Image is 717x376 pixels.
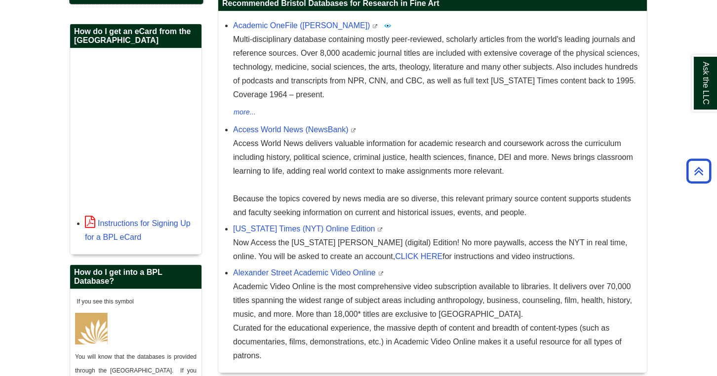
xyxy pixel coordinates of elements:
[233,225,375,233] a: [US_STATE] Times (NYT) Online Edition
[233,107,256,118] button: more...
[233,33,642,102] p: Multi-disciplinary database containing mostly peer-reviewed, scholarly articles from the world's ...
[233,125,349,134] a: Access World News (NewsBank)
[233,280,642,363] div: Academic Video Online is the most comprehensive video subscription available to libraries. It del...
[70,265,201,289] h2: How do I get into a BPL Database?
[683,164,715,178] a: Back to Top
[351,128,357,133] i: This link opens in a new window
[233,236,642,263] div: Now Access the [US_STATE] [PERSON_NAME] (digital) Edition! No more paywalls, access the NYT in re...
[233,21,370,30] a: Academic OneFile ([PERSON_NAME])
[378,271,384,276] i: This link opens in a new window
[75,298,134,305] span: If you see this symbol
[395,252,442,261] a: CLICK HERE
[377,227,383,232] i: This link opens in a new window
[70,24,201,48] h2: How do I get an eCard from the [GEOGRAPHIC_DATA]
[372,24,378,29] i: This link opens in a new window
[75,53,197,209] iframe: YouTube video player
[233,268,376,277] a: Alexander Street Academic Video Online
[85,219,191,241] a: Instructions for Signing Up for a BPL eCard
[75,313,108,344] img: Boston Public Library Logo
[233,137,642,220] div: Access World News delivers valuable information for academic research and coursework across the c...
[384,22,392,30] img: Peer Reviewed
